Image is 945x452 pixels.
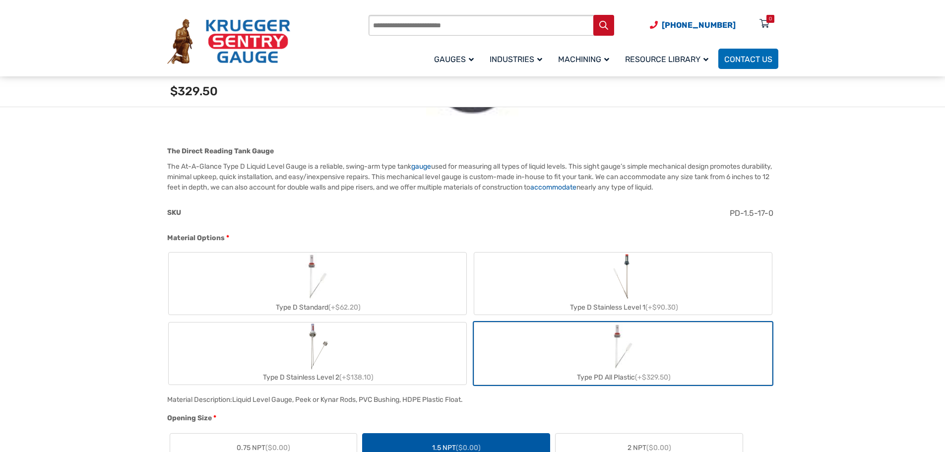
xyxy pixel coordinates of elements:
[167,234,225,242] span: Material Options
[730,208,773,218] span: PD-1.5-17-0
[635,373,671,382] span: (+$329.50)
[428,47,484,70] a: Gauges
[558,55,609,64] span: Machining
[169,323,466,385] label: Type D Stainless Level 2
[169,370,466,385] div: Type D Stainless Level 2
[474,370,772,385] div: Type PD All Plastic
[662,20,736,30] span: [PHONE_NUMBER]
[232,395,463,404] div: Liquid Level Gauge, Peek or Kynar Rods, PVC Bushing, HDPE Plastic Float.
[650,19,736,31] a: Phone Number (920) 434-8860
[474,253,772,315] label: Type D Stainless Level 1
[265,444,290,452] span: ($0.00)
[411,162,431,171] a: gauge
[167,161,778,193] p: The At-A-Glance Type D Liquid Level Gauge is a reliable, swing-arm type tank used for measuring a...
[645,303,678,312] span: (+$90.30)
[474,300,772,315] div: Type D Stainless Level 1
[724,55,772,64] span: Contact Us
[167,19,290,65] img: Krueger Sentry Gauge
[328,303,361,312] span: (+$62.20)
[167,147,274,155] strong: The Direct Reading Tank Gauge
[169,300,466,315] div: Type D Standard
[490,55,542,64] span: Industries
[474,323,772,385] label: Type PD All Plastic
[167,395,232,404] span: Material Description:
[718,49,778,69] a: Contact Us
[213,413,216,423] abbr: required
[170,84,218,98] span: $329.50
[769,15,772,23] div: 0
[552,47,619,70] a: Machining
[484,47,552,70] a: Industries
[646,444,671,452] span: ($0.00)
[619,47,718,70] a: Resource Library
[167,414,212,422] span: Opening Size
[530,183,576,192] a: accommodate
[610,253,636,300] img: Chemical Sight Gauge
[456,444,481,452] span: ($0.00)
[625,55,708,64] span: Resource Library
[167,208,181,217] span: SKU
[434,55,474,64] span: Gauges
[169,253,466,315] label: Type D Standard
[226,233,229,243] abbr: required
[339,373,374,382] span: (+$138.10)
